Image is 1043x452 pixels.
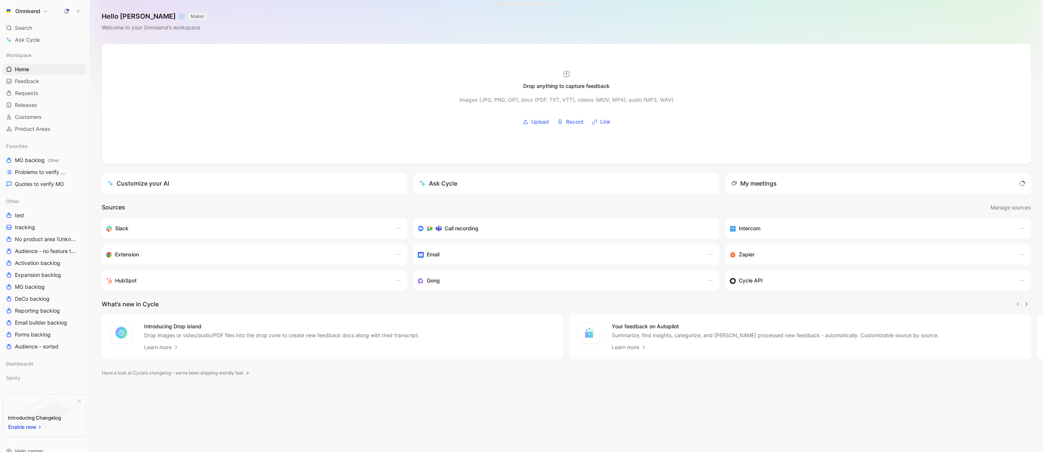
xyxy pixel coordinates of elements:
span: Quotes to verify MO [15,180,64,188]
div: Forward emails to your feedback inbox [418,250,700,259]
span: Requests [15,89,38,97]
span: Problems to verify MO [15,168,67,176]
img: bg-BLZuj68n.svg [10,394,80,432]
span: Releases [15,101,37,109]
h4: Your feedback on Autopilot [612,322,939,331]
a: Have a look at Cycle’s changelog – we’ve been shipping weirdly fast [102,369,249,377]
span: Workspace [6,51,32,59]
div: Images (JPG, PNG, GIF), docs (PDF, TXT, VTT), videos (MOV, MP4), audio (MP3, WAV) [460,95,674,104]
h1: Hello [PERSON_NAME] ❄️ [102,12,207,21]
button: Ask Cycle [413,173,719,194]
a: Feedback [3,76,86,87]
span: Manage sources [990,203,1031,212]
div: Record & transcribe meetings from Zoom, Meet & Teams. [418,224,709,233]
span: Home [15,66,29,73]
a: Expansion backlog [3,269,86,281]
button: OmnisendOmnisend [3,6,50,16]
a: Ask Cycle [3,34,86,45]
button: Record [554,116,586,127]
a: Quotes to verify MO [3,178,86,190]
div: Introducing Changelog [8,413,61,422]
span: Upload [531,117,549,126]
a: Reporting backlog [3,305,86,316]
span: No product area (Unknowns) [15,236,77,243]
div: Sanity [3,372,86,386]
span: Forms backlog [15,331,51,338]
div: Favorites [3,140,86,152]
div: OthertesttrackingNo product area (Unknowns)Audience - no feature tagActivation backlogExpansion b... [3,196,86,352]
a: Home [3,64,86,75]
h3: Email [427,250,439,259]
span: test [15,212,24,219]
h3: Call recording [445,224,478,233]
p: Summarize, find insights, categorize, and [PERSON_NAME] processed new feedback - automatically. C... [612,332,939,339]
span: tracking [15,224,35,231]
h2: What’s new in Cycle [102,300,159,309]
div: Dashboards [3,358,86,372]
span: Other [6,197,19,205]
div: Sync customers & send feedback from custom sources. Get inspired by our favorite use case [730,276,1012,285]
span: Customers [15,113,42,121]
a: DeCo backlog [3,293,86,304]
a: Problems to verify MO [3,167,86,178]
span: Audience - sorted [15,343,58,350]
span: Product Areas [15,125,50,133]
div: Ask Cycle [419,179,457,188]
button: MAKER [188,13,207,20]
span: Feedback [15,78,39,85]
h1: Omnisend [15,8,40,15]
a: Email builder backlog [3,317,86,328]
a: Customize your AI [102,173,407,194]
p: Drop images or video/audio/PDF files into the drop zone to create new feedback docs along with th... [144,332,419,339]
div: Sync your customers, send feedback and get updates in Intercom [730,224,1012,233]
span: Email builder backlog [15,319,67,326]
span: Reporting backlog [15,307,60,314]
span: MO backlog [15,157,59,164]
div: Other [3,196,86,207]
div: Sync your customers, send feedback and get updates in Slack [106,224,388,233]
a: MO backlog [3,281,86,293]
span: Sanity [6,374,20,382]
a: Activation backlog [3,257,86,269]
div: Search [3,22,86,34]
a: Customers [3,111,86,123]
span: Activation backlog [15,259,60,267]
button: Upload [520,116,551,127]
span: Dashboards [6,360,34,367]
h3: HubSpot [115,276,137,285]
div: Sanity [3,372,86,383]
span: Enable now [8,423,37,432]
a: Learn more [612,343,647,352]
a: Audience - sorted [3,341,86,352]
img: Omnisend [5,7,12,15]
span: Other [48,158,59,163]
h3: Zapier [739,250,754,259]
div: Capture feedback from anywhere on the web [106,250,388,259]
span: Audience - no feature tag [15,247,76,255]
a: Forms backlog [3,329,86,340]
div: Customize your AI [108,179,169,188]
a: Learn more [144,343,179,352]
span: Ask Cycle [15,35,40,44]
a: MO backlogOther [3,155,86,166]
a: Audience - no feature tag [3,246,86,257]
span: Search [15,23,32,32]
span: Link [600,117,610,126]
span: Favorites [6,142,28,150]
div: Workspace [3,50,86,61]
h3: Cycle API [739,276,763,285]
h3: Intercom [739,224,760,233]
span: MO backlog [15,283,45,291]
div: Dashboards [3,358,86,369]
button: Link [589,116,613,127]
h3: Slack [115,224,128,233]
h2: Sources [102,203,125,212]
div: Welcome to your Omnisend’s workspace [102,23,207,32]
a: Releases [3,99,86,111]
button: Enable now [8,422,43,432]
span: Record [566,117,583,126]
button: Manage sources [990,203,1031,212]
span: Expansion backlog [15,271,61,279]
h3: Gong [427,276,440,285]
div: Capture feedback from thousands of sources with Zapier (survey results, recordings, sheets, etc). [730,250,1012,259]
